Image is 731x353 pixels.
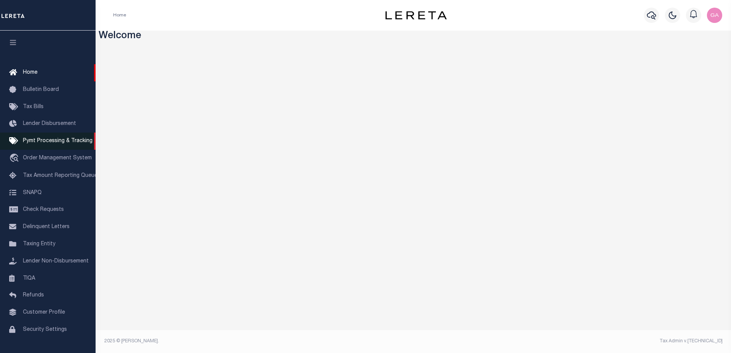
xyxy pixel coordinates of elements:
span: Delinquent Letters [23,224,70,230]
span: SNAPQ [23,190,42,195]
span: Lender Non-Disbursement [23,259,89,264]
span: Pymt Processing & Tracking [23,138,93,144]
span: Bulletin Board [23,87,59,92]
span: Check Requests [23,207,64,212]
div: 2025 © [PERSON_NAME]. [99,338,414,345]
span: Tax Amount Reporting Queue [23,173,97,178]
span: Taxing Entity [23,241,55,247]
h3: Welcome [99,31,728,42]
span: Order Management System [23,155,92,161]
span: Customer Profile [23,310,65,315]
li: Home [113,12,126,19]
span: TIQA [23,275,35,281]
i: travel_explore [9,154,21,164]
span: Refunds [23,293,44,298]
span: Tax Bills [23,104,44,110]
img: svg+xml;base64,PHN2ZyB4bWxucz0iaHR0cDovL3d3dy53My5vcmcvMjAwMC9zdmciIHBvaW50ZXItZXZlbnRzPSJub25lIi... [707,8,722,23]
img: logo-dark.svg [385,11,447,19]
span: Lender Disbursement [23,121,76,126]
span: Security Settings [23,327,67,332]
div: Tax Admin v.[TECHNICAL_ID] [419,338,723,345]
span: Home [23,70,37,75]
